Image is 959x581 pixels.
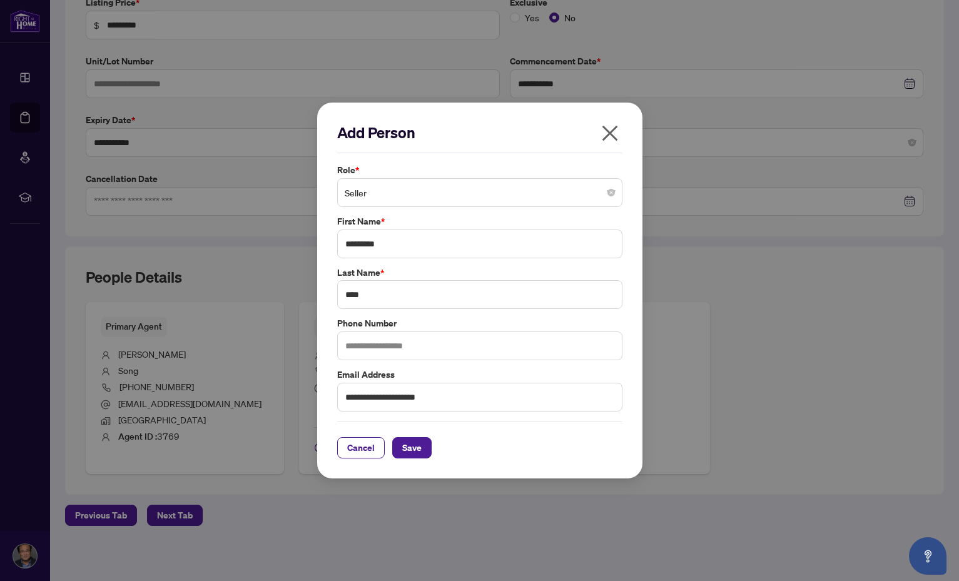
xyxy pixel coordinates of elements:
span: Cancel [347,438,375,458]
label: Role [337,163,622,177]
button: Cancel [337,437,385,458]
button: Save [392,437,432,458]
span: close [600,123,620,143]
span: Seller [345,181,615,205]
label: Email Address [337,368,622,381]
button: Open asap [909,537,946,575]
span: close-circle [607,189,615,196]
label: Phone Number [337,316,622,330]
label: First Name [337,215,622,228]
label: Last Name [337,266,622,280]
span: Save [402,438,422,458]
h2: Add Person [337,123,622,143]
